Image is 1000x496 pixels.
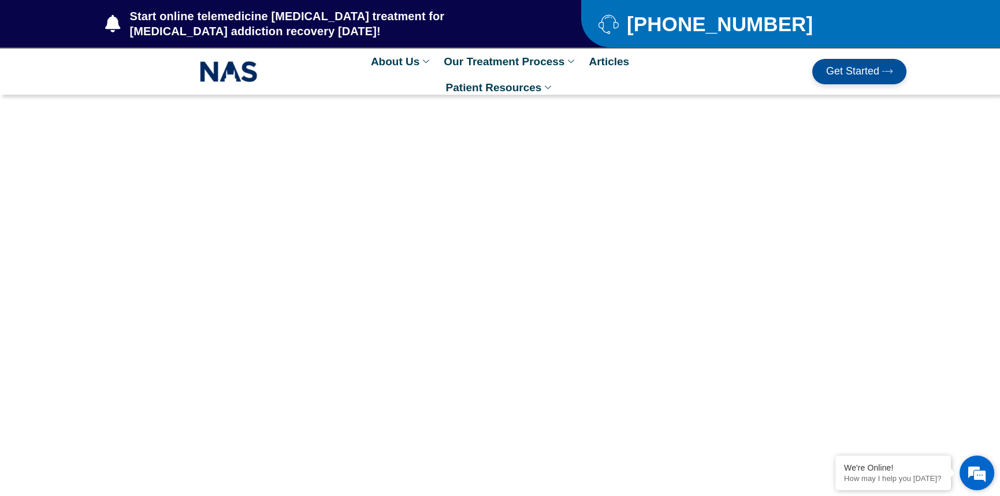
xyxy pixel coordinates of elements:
[844,474,942,483] p: How may I help you today?
[844,463,942,472] div: We're Online!
[200,58,258,85] img: NAS_email_signature-removebg-preview.png
[438,49,583,74] a: Our Treatment Process
[105,9,535,39] a: Start online telemedicine [MEDICAL_DATA] treatment for [MEDICAL_DATA] addiction recovery [DATE]!
[598,14,878,34] a: [PHONE_NUMBER]
[583,49,635,74] a: Articles
[624,17,813,31] span: [PHONE_NUMBER]
[127,9,536,39] span: Start online telemedicine [MEDICAL_DATA] treatment for [MEDICAL_DATA] addiction recovery [DATE]!
[365,49,438,74] a: About Us
[826,66,879,77] span: Get Started
[440,74,560,100] a: Patient Resources
[812,59,906,84] a: Get Started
